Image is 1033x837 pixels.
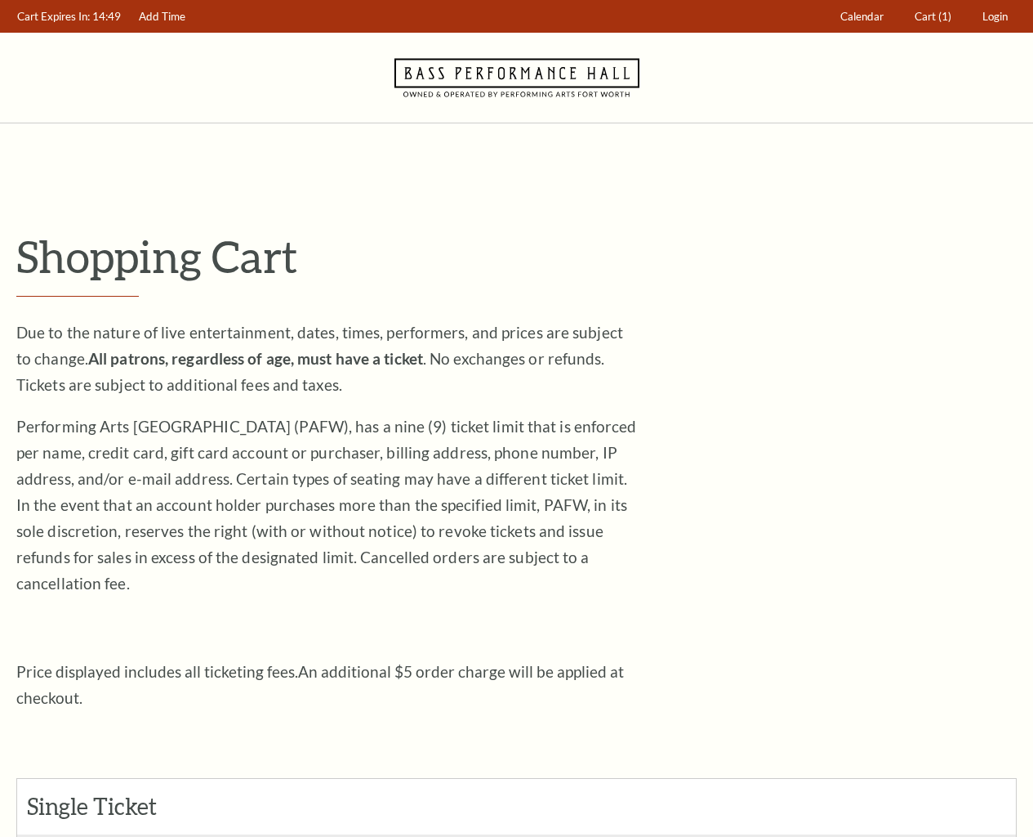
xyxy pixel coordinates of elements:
a: Calendar [833,1,892,33]
span: Due to the nature of live entertainment, dates, times, performers, and prices are subject to chan... [16,323,623,394]
span: An additional $5 order charge will be applied at checkout. [16,662,624,707]
span: Cart Expires In: [17,10,90,23]
p: Performing Arts [GEOGRAPHIC_DATA] (PAFW), has a nine (9) ticket limit that is enforced per name, ... [16,414,637,597]
span: Login [982,10,1008,23]
span: Cart [915,10,936,23]
a: Add Time [131,1,194,33]
a: Login [975,1,1016,33]
h2: Single Ticket [27,793,206,821]
span: Calendar [840,10,884,23]
span: 14:49 [92,10,121,23]
strong: All patrons, regardless of age, must have a ticket [88,349,423,368]
span: (1) [938,10,951,23]
a: Cart (1) [907,1,960,33]
p: Shopping Cart [16,230,1017,283]
p: Price displayed includes all ticketing fees. [16,659,637,711]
